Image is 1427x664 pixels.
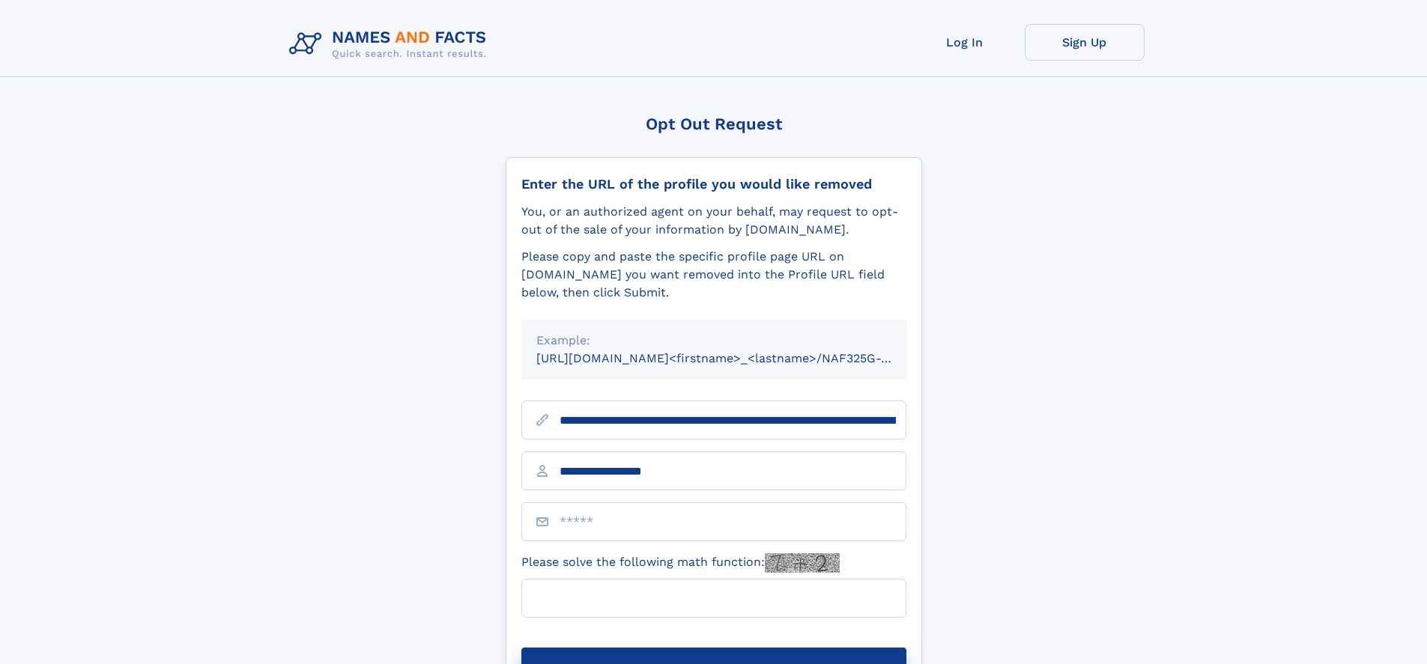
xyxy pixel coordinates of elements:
[536,332,891,350] div: Example:
[521,203,906,239] div: You, or an authorized agent on your behalf, may request to opt-out of the sale of your informatio...
[521,176,906,192] div: Enter the URL of the profile you would like removed
[905,24,1025,61] a: Log In
[536,351,935,365] small: [URL][DOMAIN_NAME]<firstname>_<lastname>/NAF325G-xxxxxxxx
[283,24,499,64] img: Logo Names and Facts
[521,553,840,573] label: Please solve the following math function:
[521,248,906,302] div: Please copy and paste the specific profile page URL on [DOMAIN_NAME] you want removed into the Pr...
[506,115,922,133] div: Opt Out Request
[1025,24,1145,61] a: Sign Up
